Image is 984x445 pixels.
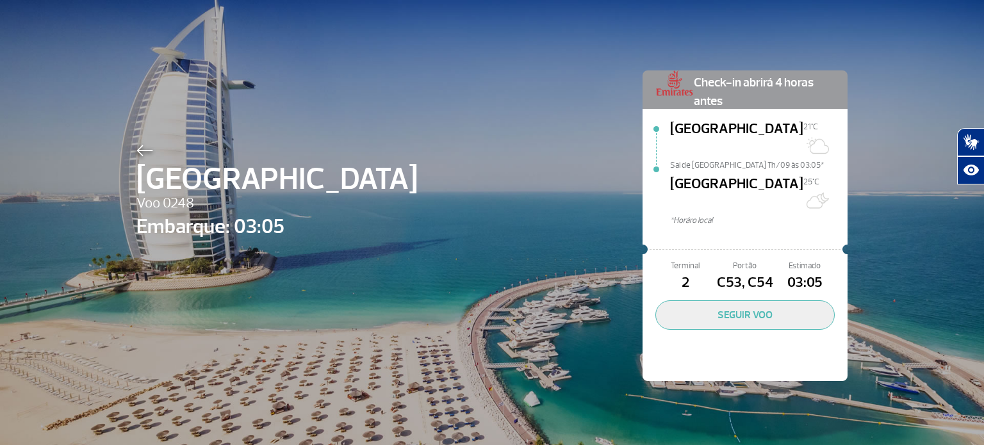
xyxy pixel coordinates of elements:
[136,211,418,242] span: Embarque: 03:05
[670,118,803,159] span: [GEOGRAPHIC_DATA]
[655,272,715,294] span: 2
[136,156,418,202] span: [GEOGRAPHIC_DATA]
[803,177,819,187] span: 25°C
[655,300,835,330] button: SEGUIR VOO
[957,128,984,184] div: Plugin de acessibilidade da Hand Talk.
[775,260,835,272] span: Estimado
[655,260,715,272] span: Terminal
[715,272,775,294] span: C53, C54
[957,156,984,184] button: Abrir recursos assistivos.
[670,159,848,168] span: Sai de [GEOGRAPHIC_DATA] Th/09 às 03:05*
[715,260,775,272] span: Portão
[136,193,418,214] span: Voo 0248
[803,133,829,158] img: Sol com muitas nuvens
[803,188,829,213] img: Muitas nuvens
[670,174,803,214] span: [GEOGRAPHIC_DATA]
[803,122,818,132] span: 21°C
[694,70,835,111] span: Check-in abrirá 4 horas antes
[957,128,984,156] button: Abrir tradutor de língua de sinais.
[670,214,848,227] span: *Horáro local
[775,272,835,294] span: 03:05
